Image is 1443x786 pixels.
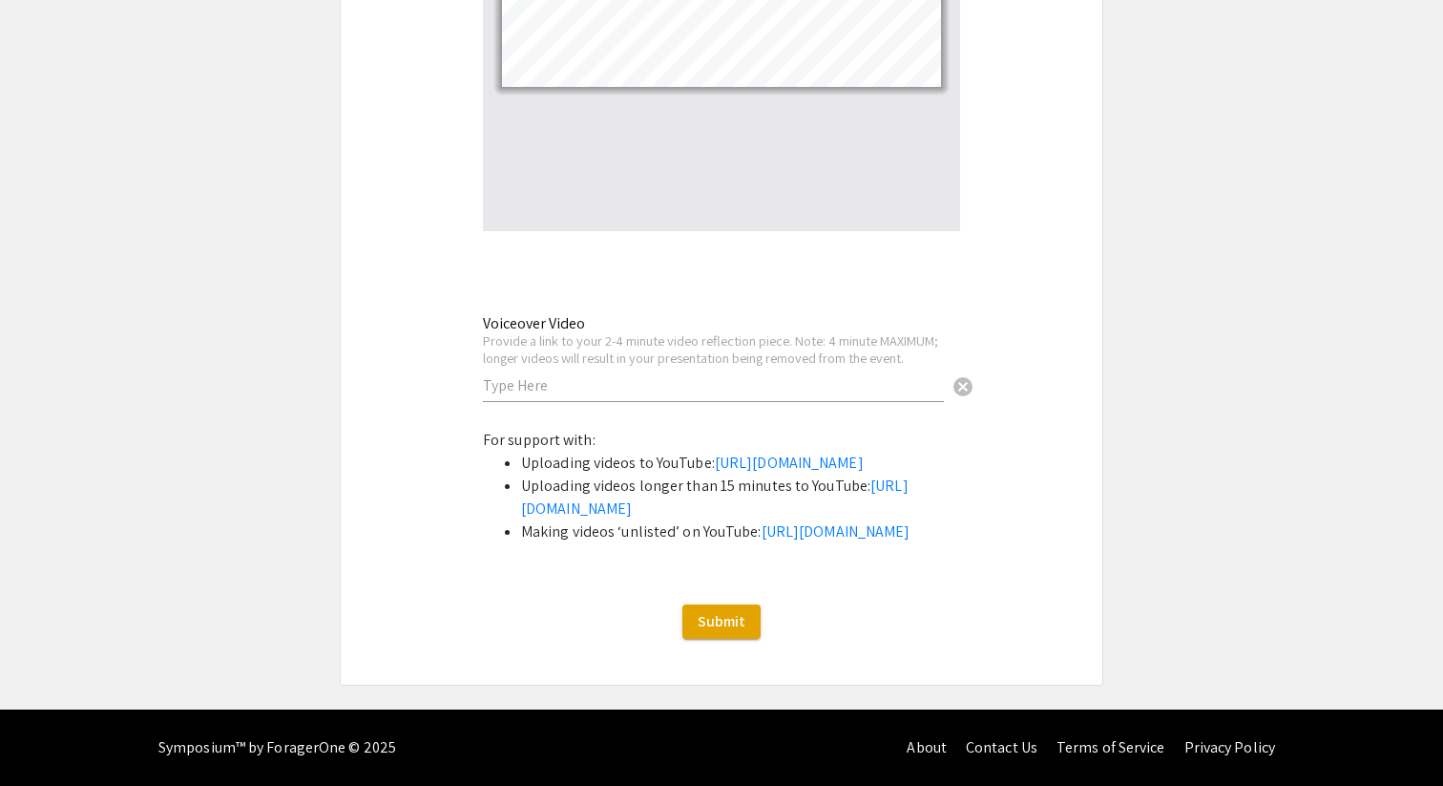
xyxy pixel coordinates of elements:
mat-label: Voiceover Video [483,313,585,333]
li: Uploading videos longer than 15 minutes to YouTube: [521,475,960,520]
a: About [907,737,947,757]
iframe: Chat [14,700,81,772]
button: Clear [944,367,982,405]
span: cancel [952,375,974,398]
div: Symposium™ by ForagerOne © 2025 [158,710,396,786]
li: Uploading videos to YouTube: [521,452,960,475]
a: [URL][DOMAIN_NAME] [715,453,864,473]
li: Making videos ‘unlisted’ on YouTube: [521,520,960,543]
a: Terms of Service [1056,737,1165,757]
button: Submit [682,605,761,639]
a: Contact Us [966,737,1037,757]
input: Type Here [483,375,944,395]
div: Provide a link to your 2-4 minute video reflection piece. Note: 4 minute MAXIMUM; longer videos w... [483,332,944,366]
span: Submit [698,611,745,631]
span: For support with: [483,430,596,450]
a: [URL][DOMAIN_NAME] [762,521,910,542]
a: Privacy Policy [1184,737,1275,757]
